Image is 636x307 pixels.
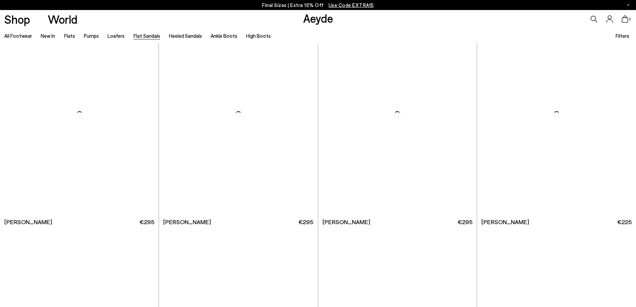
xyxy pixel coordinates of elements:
[134,33,160,39] a: Flat Sandals
[303,11,333,25] a: Aeyde
[159,15,317,214] img: Anna Studded Leather Sandals
[64,33,75,39] a: Flats
[481,218,529,226] span: [PERSON_NAME]
[477,214,636,229] a: [PERSON_NAME] €225
[622,15,628,23] a: 0
[617,218,632,226] span: €225
[616,33,629,39] span: Filters
[4,13,30,25] a: Shop
[458,218,472,226] span: €295
[169,33,202,39] a: Heeled Sandals
[159,214,317,229] a: [PERSON_NAME] €295
[48,13,77,25] a: World
[329,2,374,8] span: Navigate to /collections/ss25-final-sizes
[41,33,55,39] a: New In
[262,1,374,9] p: Final Sizes | Extra 15% Off
[211,33,237,39] a: Ankle Boots
[140,218,154,226] span: €295
[318,214,477,229] a: [PERSON_NAME] €295
[163,218,211,226] span: [PERSON_NAME]
[108,33,125,39] a: Loafers
[477,15,636,214] img: Anna Leather Sandals
[84,33,99,39] a: Pumps
[4,218,52,226] span: [PERSON_NAME]
[318,15,477,214] img: Anna Studded Leather Sandals
[628,17,632,21] span: 0
[298,218,313,226] span: €295
[246,33,271,39] a: High Boots
[323,218,370,226] span: [PERSON_NAME]
[4,33,32,39] a: All Footwear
